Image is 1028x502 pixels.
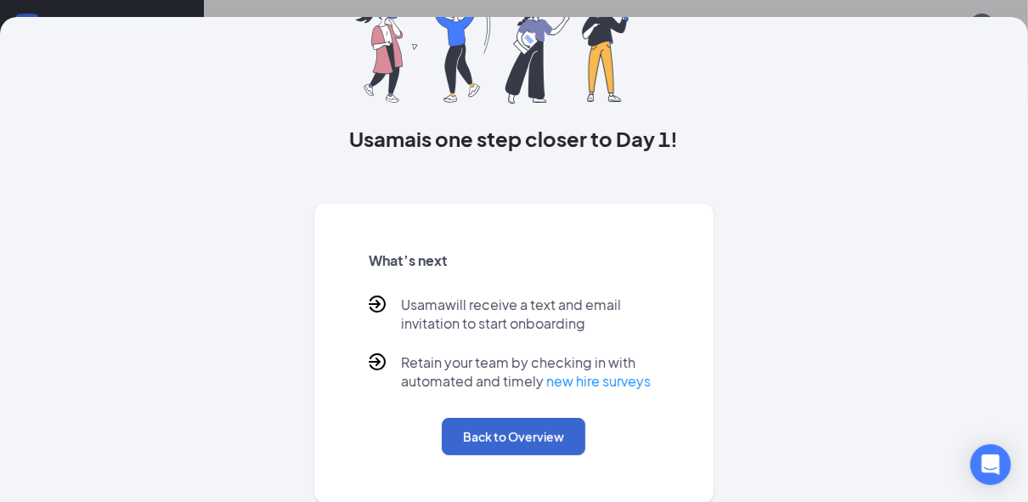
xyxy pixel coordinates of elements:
div: Open Intercom Messenger [970,444,1011,485]
h3: Usama is one step closer to Day 1! [314,124,713,153]
h5: What’s next [369,251,658,270]
a: new hire surveys [546,372,651,390]
button: Back to Overview [442,418,585,455]
p: Usama will receive a text and email invitation to start onboarding [401,296,658,333]
p: Retain your team by checking in with automated and timely [401,353,658,391]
